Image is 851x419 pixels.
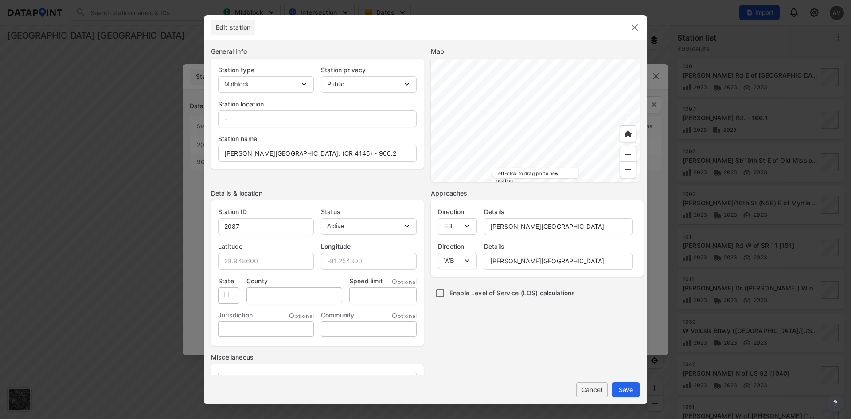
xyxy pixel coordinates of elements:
label: Direction [438,242,477,251]
label: Jurisdiction [218,311,253,320]
label: Station ID [218,208,314,216]
label: Direction [438,208,477,216]
div: Approaches [431,189,640,198]
label: Station location [218,100,417,109]
label: Status [321,208,417,216]
span: Optional [392,278,417,286]
button: Cancel [576,382,608,397]
span: Edit station [211,23,255,32]
span: Optional [392,312,417,321]
label: Latitude [218,242,314,251]
label: Details [484,208,633,216]
span: Optional [289,312,314,321]
div: full width tabs example [211,20,259,35]
span: ? [831,398,839,408]
div: Details & location [211,189,424,198]
label: Speed limit [349,277,383,286]
label: State [218,277,239,286]
span: Save [619,385,633,394]
label: Station name [218,134,417,143]
label: Station privacy [321,66,417,74]
button: Save [612,382,640,397]
div: General Info [211,47,424,56]
button: more [826,394,844,412]
label: County [246,277,342,286]
label: Details [484,242,633,251]
div: Enable Level of Service (LOS) calculations [431,284,644,302]
label: Longitude [321,242,417,251]
label: Miscellaneous [211,353,424,362]
img: close.efbf2170.svg [629,22,640,33]
span: Cancel [583,385,601,394]
label: Community [321,311,354,320]
div: Map [431,47,640,56]
label: Station type [218,66,314,74]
